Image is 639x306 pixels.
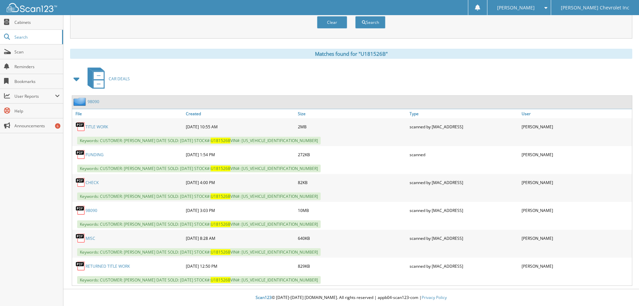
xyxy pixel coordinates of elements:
div: 640KB [296,231,408,245]
span: U181526B [211,221,230,227]
a: MISC [86,235,95,241]
div: [DATE] 12:50 PM [184,259,296,273]
div: [PERSON_NAME] [520,176,632,189]
span: User Reports [14,93,55,99]
span: Help [14,108,60,114]
button: Search [355,16,385,29]
span: Reminders [14,64,60,70]
a: Type [408,109,520,118]
div: 10MB [296,204,408,217]
div: 829KB [296,259,408,273]
img: folder2.png [73,97,88,106]
span: CAR DEALS [109,76,130,82]
span: [PERSON_NAME] Chevrolet Inc [561,6,629,10]
span: Scan123 [256,295,272,300]
div: [DATE] 10:55 AM [184,120,296,133]
span: Announcements [14,123,60,129]
img: PDF.png [75,261,86,271]
div: scanned by [MAC_ADDRESS] [408,176,520,189]
img: PDF.png [75,177,86,187]
a: Size [296,109,408,118]
div: scanned by [MAC_ADDRESS] [408,120,520,133]
div: [DATE] 8:28 AM [184,231,296,245]
div: 82KB [296,176,408,189]
div: © [DATE]-[DATE] [DOMAIN_NAME]. All rights reserved | appb04-scan123-com | [63,290,639,306]
button: Clear [317,16,347,29]
div: [DATE] 3:03 PM [184,204,296,217]
span: Bookmarks [14,79,60,84]
img: PDF.png [75,149,86,160]
span: Keywords: CUSTOMER: [PERSON_NAME] DATE SOLD: [DATE] STOCK#: VIN#: [US_VEHICLE_IDENTIFICATION_NUMBER] [77,220,321,228]
div: scanned by [MAC_ADDRESS] [408,231,520,245]
span: Keywords: CUSTOMER: [PERSON_NAME] DATE SOLD: [DATE] STOCK#: VIN#: [US_VEHICLE_IDENTIFICATION_NUMBER] [77,192,321,200]
span: Keywords: CUSTOMER: [PERSON_NAME] DATE SOLD: [DATE] STOCK#: VIN#: [US_VEHICLE_IDENTIFICATION_NUMBER] [77,165,321,172]
span: [PERSON_NAME] [497,6,535,10]
a: Privacy Policy [422,295,447,300]
img: PDF.png [75,205,86,215]
span: Keywords: CUSTOMER: [PERSON_NAME] DATE SOLD: [DATE] STOCK#: VIN#: [US_VEHICLE_IDENTIFICATION_NUMBER] [77,276,321,284]
a: TITLE WORK [86,124,108,130]
div: scanned by [MAC_ADDRESS] [408,204,520,217]
span: U181526B [211,166,230,171]
div: [PERSON_NAME] [520,148,632,161]
div: 2MB [296,120,408,133]
div: [PERSON_NAME] [520,259,632,273]
a: RETURNED TITLE WORK [86,263,130,269]
span: Cabinets [14,19,60,25]
img: PDF.png [75,122,86,132]
img: PDF.png [75,233,86,243]
div: [PERSON_NAME] [520,231,632,245]
a: User [520,109,632,118]
a: CHECK [86,180,99,185]
span: U181526B [211,277,230,283]
span: U181526B [211,193,230,199]
div: [PERSON_NAME] [520,204,632,217]
span: U181526B [211,249,230,255]
span: Keywords: CUSTOMER: [PERSON_NAME] DATE SOLD: [DATE] STOCK#: VIN#: [US_VEHICLE_IDENTIFICATION_NUMBER] [77,137,321,144]
a: CAR DEALS [84,65,130,92]
div: [DATE] 1:54 PM [184,148,296,161]
span: Scan [14,49,60,55]
span: Keywords: CUSTOMER: [PERSON_NAME] DATE SOLD: [DATE] STOCK#: VIN#: [US_VEHICLE_IDENTIFICATION_NUMBER] [77,248,321,256]
span: Search [14,34,59,40]
div: 272KB [296,148,408,161]
a: 98090 [86,208,97,213]
div: scanned [408,148,520,161]
span: U181526B [211,138,230,143]
div: [PERSON_NAME] [520,120,632,133]
div: Matches found for "U181526B" [70,49,632,59]
img: scan123-logo-white.svg [7,3,57,12]
a: 98090 [88,99,99,104]
div: 6 [55,123,60,129]
a: File [72,109,184,118]
div: scanned by [MAC_ADDRESS] [408,259,520,273]
a: Created [184,109,296,118]
a: FUNDING [86,152,104,158]
div: [DATE] 4:00 PM [184,176,296,189]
